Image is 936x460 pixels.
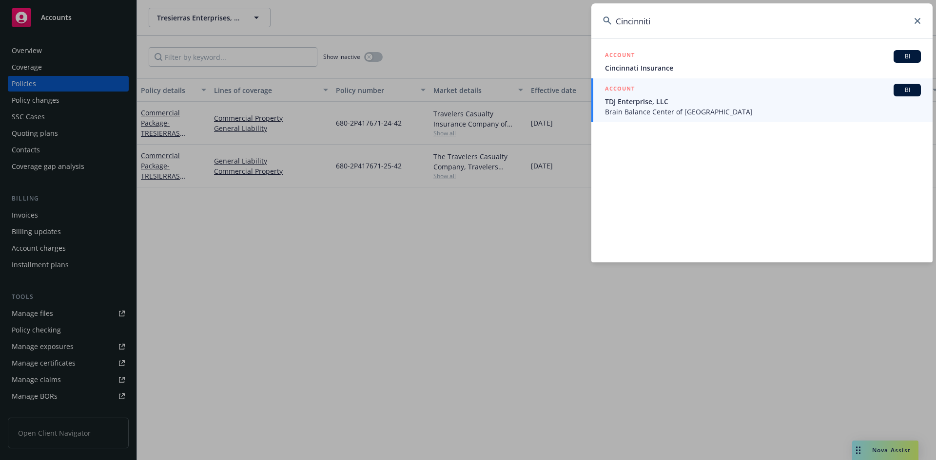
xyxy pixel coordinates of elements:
[605,96,921,107] span: TDJ Enterprise, LLC
[605,107,921,117] span: Brain Balance Center of [GEOGRAPHIC_DATA]
[591,3,933,38] input: Search...
[591,78,933,122] a: ACCOUNTBITDJ Enterprise, LLCBrain Balance Center of [GEOGRAPHIC_DATA]
[591,45,933,78] a: ACCOUNTBICincinnati Insurance
[897,52,917,61] span: BI
[605,84,635,95] h5: ACCOUNT
[897,86,917,94] span: BI
[605,50,635,62] h5: ACCOUNT
[605,63,921,73] span: Cincinnati Insurance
